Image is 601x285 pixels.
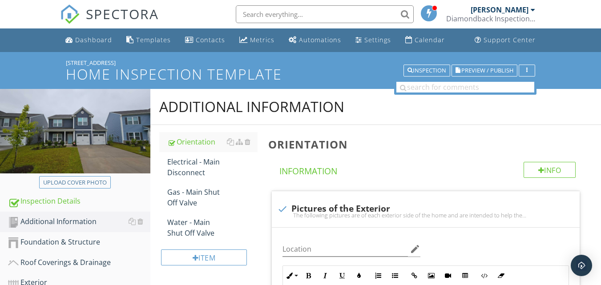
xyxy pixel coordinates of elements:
[60,4,80,24] img: The Best Home Inspection Software - Spectora
[43,178,107,187] div: Upload cover photo
[159,98,344,116] div: Additional Information
[39,176,111,189] button: Upload cover photo
[440,267,456,284] button: Insert Video
[75,36,112,44] div: Dashboard
[196,36,225,44] div: Contacts
[317,267,334,284] button: Italic (Ctrl+I)
[236,5,414,23] input: Search everything...
[476,267,492,284] button: Code View
[161,249,247,265] div: Item
[471,5,528,14] div: [PERSON_NAME]
[282,242,408,257] input: Location
[492,267,509,284] button: Clear Formatting
[62,32,116,48] a: Dashboard
[250,36,274,44] div: Metrics
[571,255,592,276] div: Open Intercom Messenger
[423,267,440,284] button: Insert Image (Ctrl+P)
[167,136,258,147] div: Orientation
[285,32,345,48] a: Automations (Basic)
[452,66,517,74] a: Preview / Publish
[396,82,534,92] input: search for comments
[279,162,576,177] h4: Information
[403,64,450,77] button: Inspection
[484,36,536,44] div: Support Center
[8,237,150,248] div: Foundation & Structure
[60,12,159,31] a: SPECTORA
[8,257,150,269] div: Roof Coverings & Drainage
[403,66,450,74] a: Inspection
[268,138,587,150] h3: Orientation
[352,32,395,48] a: Settings
[524,162,576,178] div: Info
[407,68,446,74] div: Inspection
[351,267,367,284] button: Colors
[471,32,539,48] a: Support Center
[8,216,150,228] div: Additional Information
[370,267,387,284] button: Ordered List
[387,267,403,284] button: Unordered List
[410,244,420,254] i: edit
[66,59,535,66] div: [STREET_ADDRESS]
[167,187,258,208] div: Gas - Main Shut Off Valve
[299,36,341,44] div: Automations
[123,32,174,48] a: Templates
[182,32,229,48] a: Contacts
[167,157,258,178] div: Electrical - Main Disconnect
[461,68,513,73] span: Preview / Publish
[167,217,258,238] div: Water - Main Shut Off Valve
[277,212,574,219] div: The following pictures are of each exterior side of the home and are intended to help the person ...
[446,14,535,23] div: Diamondback Inspection Service
[136,36,171,44] div: Templates
[236,32,278,48] a: Metrics
[456,267,473,284] button: Insert Table
[86,4,159,23] span: SPECTORA
[300,267,317,284] button: Bold (Ctrl+B)
[452,64,517,77] button: Preview / Publish
[66,66,535,82] h1: Home Inspection Template
[364,36,391,44] div: Settings
[402,32,448,48] a: Calendar
[334,267,351,284] button: Underline (Ctrl+U)
[283,267,300,284] button: Inline Style
[415,36,445,44] div: Calendar
[406,267,423,284] button: Insert Link (Ctrl+K)
[8,196,150,207] div: Inspection Details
